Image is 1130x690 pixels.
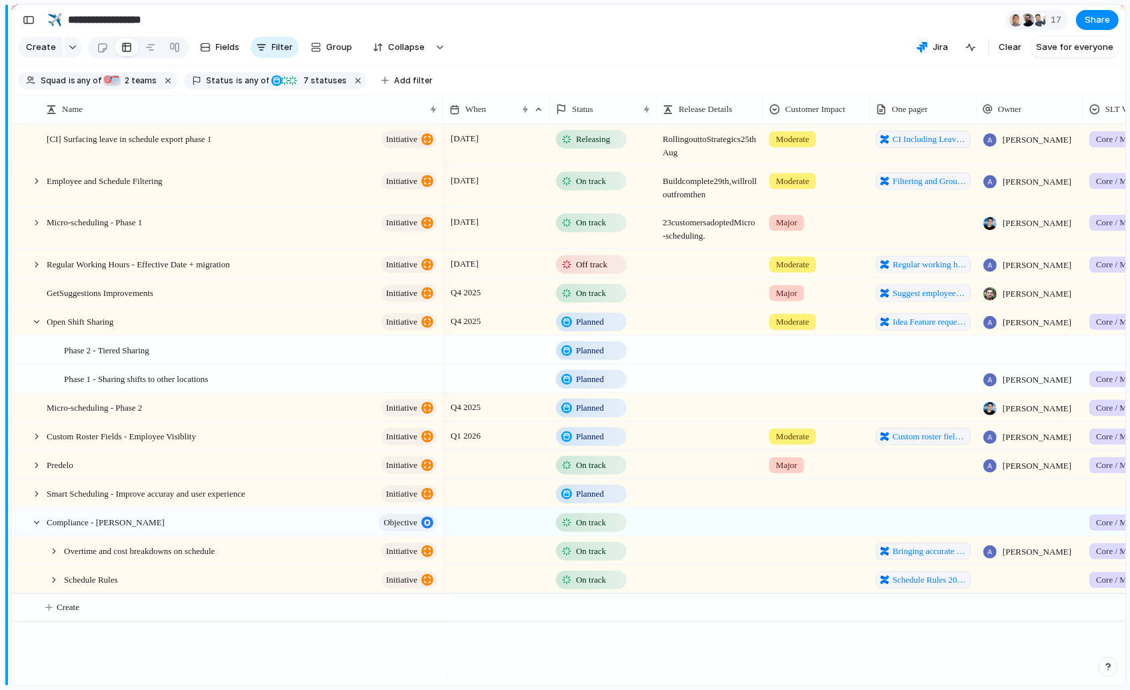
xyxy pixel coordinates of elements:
button: initiative [381,542,437,559]
span: Compliance - [PERSON_NAME] [47,513,165,529]
span: Planned [576,343,604,357]
button: Add filter [373,71,441,90]
span: 23 customers adopted Micro-scheduling. [657,209,763,243]
span: On track [576,515,606,529]
span: Schedule Rules [64,571,118,586]
span: [PERSON_NAME] [1003,217,1071,230]
span: Off track [576,257,607,271]
span: Employee and Schedule Filtering [47,172,163,187]
span: On track [576,286,606,299]
button: Collapse [365,37,432,58]
span: initiative [386,570,417,589]
span: On track [576,174,606,187]
span: On track [576,216,606,229]
button: Clear [993,37,1027,58]
button: isany of [66,73,104,88]
span: [PERSON_NAME] [1003,287,1071,300]
span: Save for everyone [1036,41,1113,54]
span: [PERSON_NAME] [1003,545,1071,558]
span: statuses [299,75,347,87]
span: Rolling out to Strategics 25th Aug [657,125,763,159]
span: Create [57,601,79,614]
span: Build complete 29th, will rollout from then [657,167,763,201]
span: On track [576,573,606,586]
span: Fields [216,41,240,54]
span: [PERSON_NAME] [1003,258,1071,271]
span: objective [383,513,417,531]
span: Smart Scheduling - Improve accuray and user experience [47,485,245,500]
span: Share [1085,13,1110,27]
button: initiative [381,214,437,231]
button: initiative [381,571,437,588]
span: Status [207,75,234,87]
span: initiative [386,455,417,474]
span: initiative [386,255,417,273]
span: Filtering and Grouping on the schedule [893,174,967,187]
span: [PERSON_NAME] [1003,373,1071,386]
span: Major [776,458,797,471]
span: When [465,103,486,116]
span: Phase 1 - Sharing shifts to other locations [64,370,208,385]
span: Phase 2 - Tiered Sharing [64,341,149,357]
span: initiative [386,312,417,331]
span: [PERSON_NAME] [1003,175,1071,188]
button: objective [379,513,437,531]
span: [PERSON_NAME] [1003,315,1071,329]
span: any of [243,75,269,87]
span: Q4 2025 [447,313,484,329]
span: [DATE] [447,131,482,147]
span: teams [121,75,157,87]
span: Custom roster fields - Team member visiblity [893,429,967,443]
span: Add filter [394,75,433,87]
span: Micro-scheduling - Phase 1 [47,214,142,229]
span: Moderate [776,174,809,187]
button: initiative [381,255,437,273]
span: initiative [386,130,417,149]
div: ✈️ [47,11,62,29]
button: initiative [381,399,437,416]
button: Filter [251,37,299,58]
span: Idea Feature request Shift sharing to other locations within the business [893,315,967,328]
span: 7 [299,75,311,85]
span: Major [776,216,797,229]
span: Filter [272,41,293,54]
span: CI Including Leave on the Schedule Export Week by Area and Team Member [893,133,967,146]
span: Owner [998,103,1021,116]
span: Squad [41,75,66,87]
span: Moderate [776,133,809,146]
button: Share [1076,10,1119,30]
span: is [237,75,243,87]
span: initiative [386,398,417,417]
button: isany of [234,73,272,88]
button: Save for everyone [1031,37,1119,58]
button: initiative [381,485,437,502]
span: GetSuggestions Improvements [47,284,153,299]
span: Name [62,103,83,116]
span: [PERSON_NAME] [1003,430,1071,443]
span: Major [776,286,797,299]
span: Moderate [776,429,809,443]
span: Planned [576,487,604,500]
span: 2 [121,75,132,85]
span: initiative [386,541,417,560]
span: Q4 2025 [447,284,484,300]
span: [PERSON_NAME] [1003,133,1071,147]
button: initiative [381,131,437,148]
span: Predelo [47,456,73,471]
div: 🗓️ [110,75,121,86]
span: Suggest employees for a shift v2 [893,286,967,299]
a: Bringing accurate shift costings to the schedule which unlocks better overtime management [876,542,971,559]
span: Jira [933,41,948,54]
span: initiative [386,213,417,232]
span: Regular Working Hours - Effective Date + migration [47,255,230,271]
button: initiative [381,313,437,330]
button: initiative [381,172,437,189]
span: 17 [1051,13,1065,27]
span: Group [327,41,353,54]
span: Collapse [389,41,425,54]
span: [DATE] [447,255,482,271]
span: Moderate [776,315,809,328]
span: Release Details [679,103,733,116]
span: Bringing accurate shift costings to the schedule which unlocks better overtime management [893,544,967,557]
span: [CI] Surfacing leave in schedule export phase 1 [47,131,211,146]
